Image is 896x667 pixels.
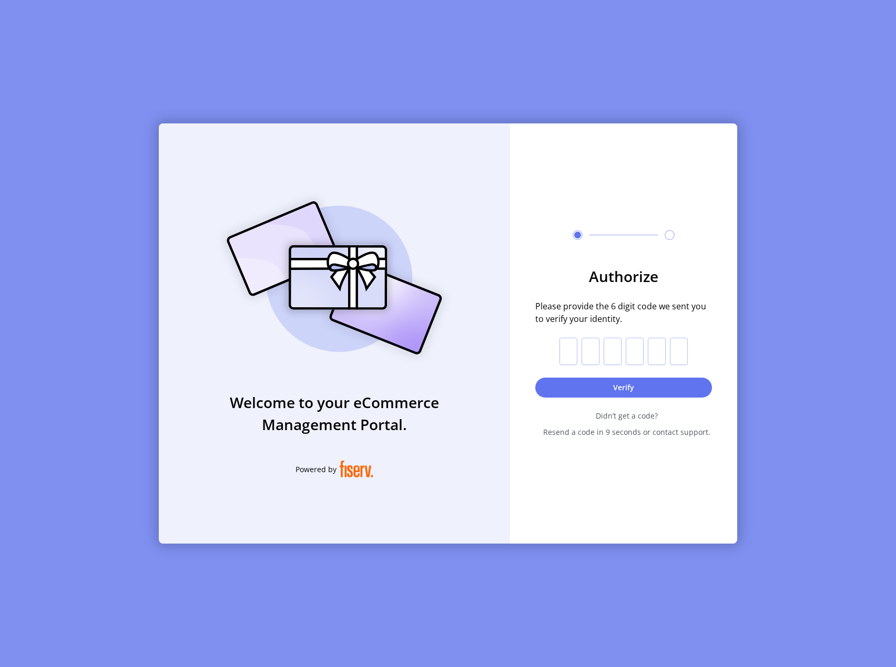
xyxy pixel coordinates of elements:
[542,410,712,421] span: Didn’t get a code?
[543,426,710,437] span: Resend a code in 9 seconds or contact support.
[535,265,712,287] h3: Authorize
[535,300,712,325] span: Please provide the 6 digit code we sent you to verify your identity.
[159,391,510,435] h3: Welcome to your eCommerce Management Portal.
[535,378,712,398] button: Verify
[211,190,458,366] img: card_Illustration.svg
[296,464,337,475] span: Powered by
